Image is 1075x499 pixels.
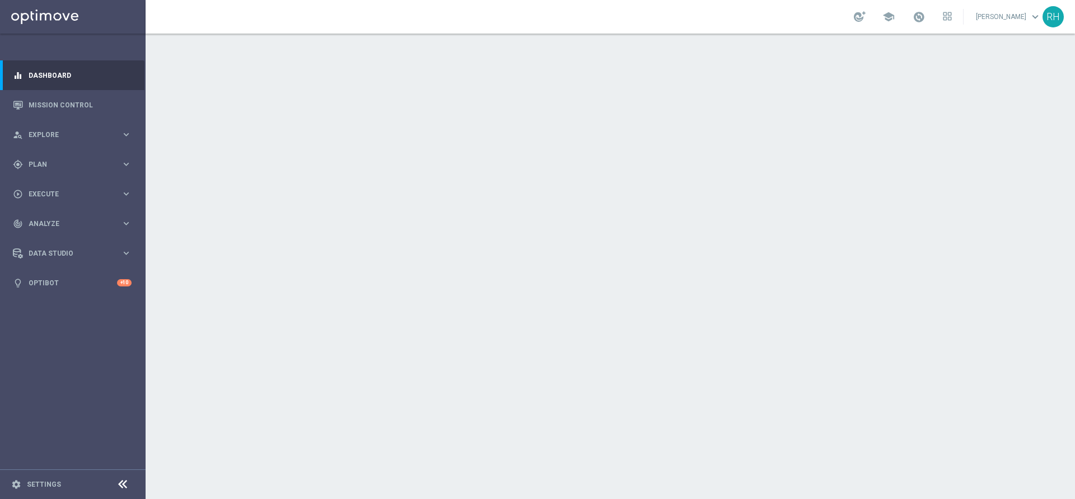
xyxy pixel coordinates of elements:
button: Mission Control [12,101,132,110]
button: track_changes Analyze keyboard_arrow_right [12,219,132,228]
button: lightbulb Optibot +10 [12,279,132,288]
i: lightbulb [13,278,23,288]
div: Execute [13,189,121,199]
span: Execute [29,191,121,197]
i: keyboard_arrow_right [121,218,132,229]
i: track_changes [13,219,23,229]
button: gps_fixed Plan keyboard_arrow_right [12,160,132,169]
button: Data Studio keyboard_arrow_right [12,249,132,258]
div: Explore [13,130,121,140]
div: Analyze [13,219,121,229]
i: equalizer [13,70,23,81]
i: keyboard_arrow_right [121,189,132,199]
div: Dashboard [13,60,132,90]
span: keyboard_arrow_down [1029,11,1041,23]
i: keyboard_arrow_right [121,129,132,140]
i: keyboard_arrow_right [121,248,132,258]
i: person_search [13,130,23,140]
a: Mission Control [29,90,132,120]
div: Mission Control [13,90,132,120]
a: Optibot [29,268,117,298]
span: Plan [29,161,121,168]
span: school [882,11,895,23]
a: Settings [27,481,61,488]
div: Optibot [13,268,132,298]
button: person_search Explore keyboard_arrow_right [12,130,132,139]
i: play_circle_outline [13,189,23,199]
a: Dashboard [29,60,132,90]
i: settings [11,479,21,489]
a: [PERSON_NAME]keyboard_arrow_down [975,8,1043,25]
i: gps_fixed [13,159,23,170]
span: Explore [29,131,121,138]
button: equalizer Dashboard [12,71,132,80]
div: Plan [13,159,121,170]
div: RH [1043,6,1064,27]
i: keyboard_arrow_right [121,159,132,170]
button: play_circle_outline Execute keyboard_arrow_right [12,190,132,199]
div: +10 [117,279,132,286]
span: Data Studio [29,250,121,257]
span: Analyze [29,220,121,227]
div: Data Studio [13,248,121,258]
